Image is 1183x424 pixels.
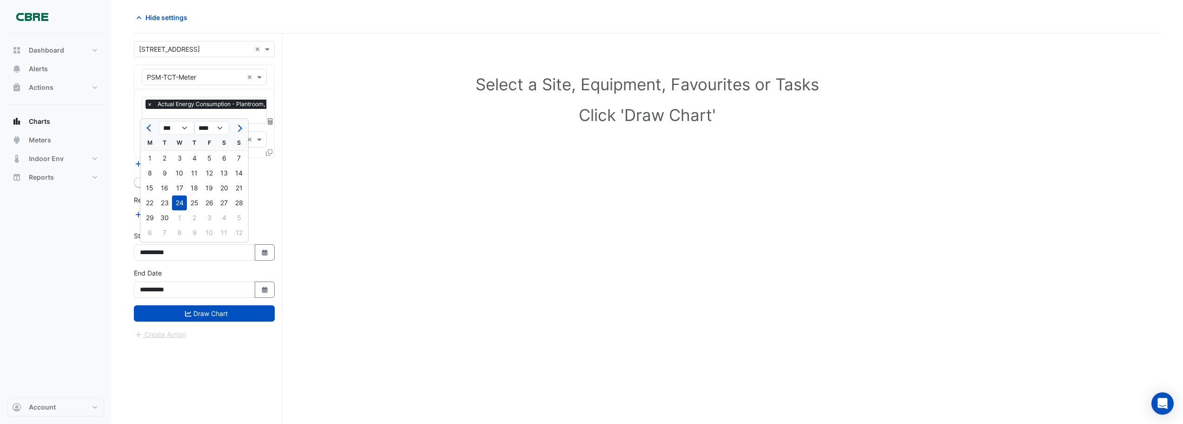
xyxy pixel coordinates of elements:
[157,195,172,210] div: Tuesday, September 23, 2025
[142,210,157,225] div: Monday, September 29, 2025
[172,225,187,240] div: 8
[266,117,275,125] span: Choose Function
[134,158,190,169] button: Add Equipment
[12,83,21,92] app-icon: Actions
[157,151,172,166] div: 2
[134,231,165,241] label: Start Date
[142,225,157,240] div: 6
[7,149,104,168] button: Indoor Env
[187,195,202,210] div: 25
[172,166,187,181] div: 10
[231,166,246,181] div: Sunday, September 14, 2025
[231,135,246,150] div: S
[187,166,202,181] div: 11
[142,166,157,181] div: Monday, September 8, 2025
[157,181,172,195] div: Tuesday, September 16, 2025
[172,151,187,166] div: 3
[155,100,296,109] span: Actual Energy Consumption - Plantroom, Plantroom
[202,151,217,166] div: 5
[202,195,217,210] div: Friday, September 26, 2025
[187,181,202,195] div: Thursday, September 18, 2025
[134,9,193,26] button: Hide settings
[12,154,21,163] app-icon: Indoor Env
[261,286,269,294] fa-icon: Select Date
[157,195,172,210] div: 23
[157,151,172,166] div: Tuesday, September 2, 2025
[134,268,162,278] label: End Date
[12,135,21,145] app-icon: Meters
[187,195,202,210] div: Thursday, September 25, 2025
[157,166,172,181] div: Tuesday, September 9, 2025
[194,121,230,135] select: Select year
[12,117,21,126] app-icon: Charts
[187,151,202,166] div: 4
[172,195,187,210] div: 24
[202,181,217,195] div: 19
[29,117,50,126] span: Charts
[157,135,172,150] div: T
[172,151,187,166] div: Wednesday, September 3, 2025
[142,181,157,195] div: Monday, September 15, 2025
[202,195,217,210] div: 26
[187,210,202,225] div: 2
[202,166,217,181] div: 12
[29,173,54,182] span: Reports
[134,305,275,322] button: Draw Chart
[7,131,104,149] button: Meters
[187,166,202,181] div: Thursday, September 11, 2025
[29,135,51,145] span: Meters
[7,78,104,97] button: Actions
[255,44,263,54] span: Clear
[233,121,245,135] button: Next month
[187,151,202,166] div: Thursday, September 4, 2025
[157,225,172,240] div: 7
[7,398,104,417] button: Account
[142,195,157,210] div: 22
[247,135,255,144] span: Clear
[12,46,21,55] app-icon: Dashboard
[172,195,187,210] div: Wednesday, September 24, 2025
[142,166,157,181] div: 8
[217,195,231,210] div: 27
[7,168,104,187] button: Reports
[142,195,157,210] div: Monday, September 22, 2025
[187,181,202,195] div: 18
[231,166,246,181] div: 14
[187,210,202,225] div: Thursday, October 2, 2025
[172,181,187,195] div: 17
[157,166,172,181] div: 9
[172,181,187,195] div: Wednesday, September 17, 2025
[157,210,172,225] div: 30
[29,83,53,92] span: Actions
[231,210,246,225] div: 5
[154,105,1140,125] h1: Click 'Draw Chart'
[7,112,104,131] button: Charts
[217,210,231,225] div: 4
[217,181,231,195] div: 20
[202,210,217,225] div: 3
[12,173,21,182] app-icon: Reports
[142,210,157,225] div: 29
[231,151,246,166] div: Sunday, September 7, 2025
[145,100,154,109] span: ×
[217,151,231,166] div: 6
[247,72,255,82] span: Clear
[202,210,217,225] div: Friday, October 3, 2025
[1151,392,1174,415] div: Open Intercom Messenger
[11,7,53,26] img: Company Logo
[217,166,231,181] div: Saturday, September 13, 2025
[187,135,202,150] div: T
[231,195,246,210] div: Sunday, September 28, 2025
[172,210,187,225] div: 1
[172,225,187,240] div: Wednesday, October 8, 2025
[172,135,187,150] div: W
[134,330,186,338] app-escalated-ticket-create-button: Please draw the charts first
[7,60,104,78] button: Alerts
[217,210,231,225] div: Saturday, October 4, 2025
[29,64,48,74] span: Alerts
[217,195,231,210] div: Saturday, September 27, 2025
[217,135,231,150] div: S
[157,225,172,240] div: Tuesday, October 7, 2025
[142,151,157,166] div: Monday, September 1, 2025
[202,166,217,181] div: Friday, September 12, 2025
